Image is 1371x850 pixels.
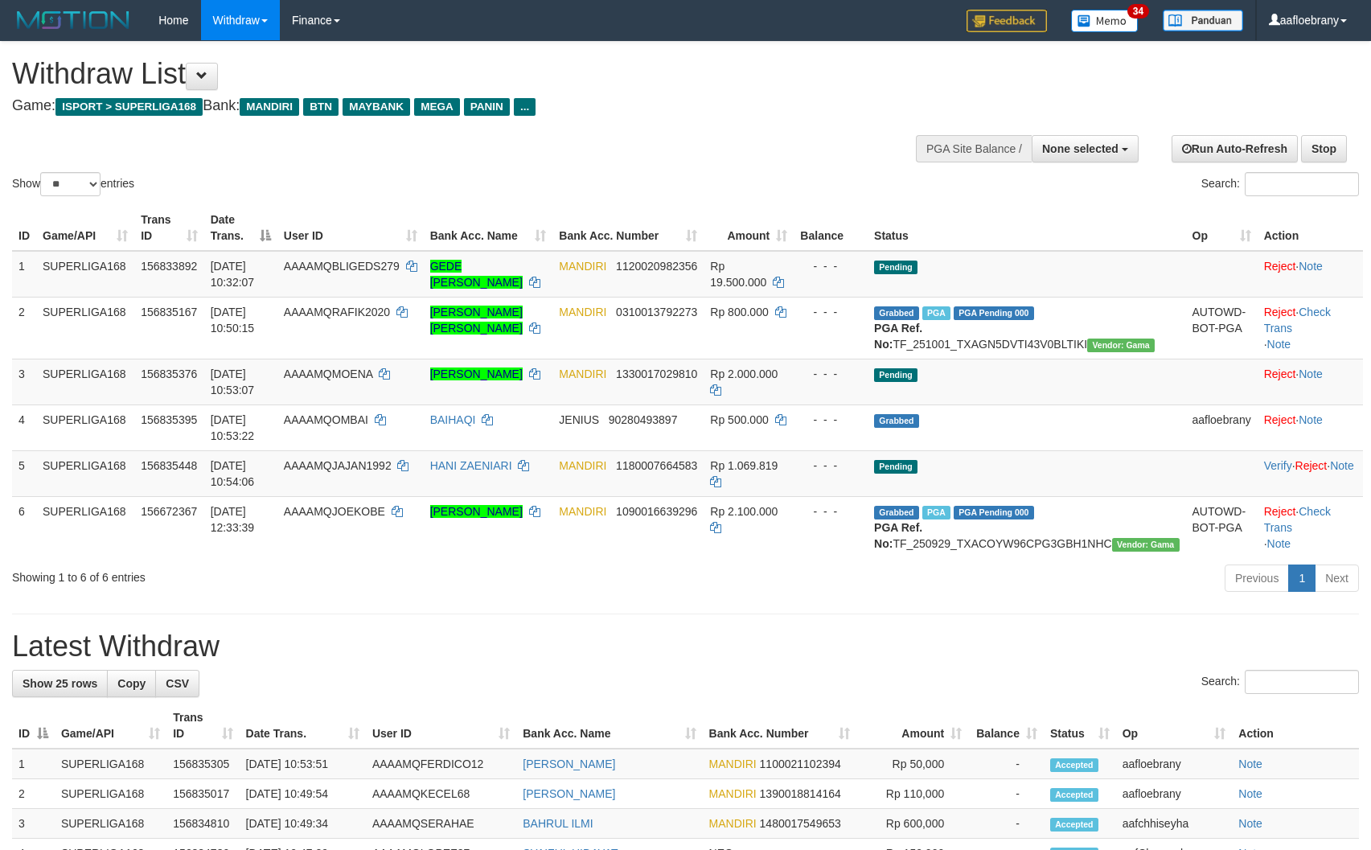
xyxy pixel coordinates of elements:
select: Showentries [40,172,101,196]
td: · [1258,359,1363,404]
th: Action [1232,703,1359,749]
div: Showing 1 to 6 of 6 entries [12,563,559,585]
div: - - - [800,458,861,474]
td: [DATE] 10:49:34 [240,809,366,839]
div: - - - [800,503,861,519]
div: - - - [800,412,861,428]
span: Copy 90280493897 to clipboard [609,413,678,426]
span: MANDIRI [709,758,757,770]
a: Reject [1264,505,1296,518]
a: Note [1299,413,1323,426]
a: Note [1330,459,1354,472]
span: Copy 1480017549653 to clipboard [760,817,841,830]
th: ID: activate to sort column descending [12,703,55,749]
span: Accepted [1050,818,1098,832]
a: Verify [1264,459,1292,472]
a: Reject [1264,260,1296,273]
span: Pending [874,460,917,474]
a: Copy [107,670,156,697]
span: Rp 2.100.000 [710,505,778,518]
span: ISPORT > SUPERLIGA168 [55,98,203,116]
span: [DATE] 10:54:06 [211,459,255,488]
img: Feedback.jpg [967,10,1047,32]
span: MANDIRI [559,306,606,318]
td: 4 [12,404,36,450]
th: Amount: activate to sort column ascending [856,703,968,749]
span: BTN [303,98,339,116]
td: SUPERLIGA168 [55,779,166,809]
span: MANDIRI [559,459,606,472]
span: [DATE] 10:53:22 [211,413,255,442]
td: - [968,749,1044,779]
span: [DATE] 12:33:39 [211,505,255,534]
a: [PERSON_NAME] [523,787,615,800]
th: Game/API: activate to sort column ascending [55,703,166,749]
span: Grabbed [874,306,919,320]
label: Search: [1201,670,1359,694]
td: 156835305 [166,749,239,779]
a: Previous [1225,565,1289,592]
a: [PERSON_NAME] [523,758,615,770]
span: AAAAMQMOENA [284,368,372,380]
td: · [1258,404,1363,450]
span: Rp 500.000 [710,413,768,426]
span: Copy 1090016639296 to clipboard [616,505,697,518]
span: Copy 1120020982356 to clipboard [616,260,697,273]
a: Reject [1264,368,1296,380]
span: Grabbed [874,414,919,428]
td: aafchhiseyha [1116,809,1233,839]
span: [DATE] 10:53:07 [211,368,255,396]
th: Status: activate to sort column ascending [1044,703,1116,749]
label: Search: [1201,172,1359,196]
span: MEGA [414,98,460,116]
div: PGA Site Balance / [916,135,1032,162]
span: 156833892 [141,260,197,273]
a: CSV [155,670,199,697]
span: Copy 0310013792273 to clipboard [616,306,697,318]
span: 156835395 [141,413,197,426]
td: - [968,779,1044,809]
th: Bank Acc. Number: activate to sort column ascending [703,703,857,749]
span: AAAAMQRAFIK2020 [284,306,390,318]
span: MANDIRI [559,260,606,273]
th: Date Trans.: activate to sort column descending [204,205,277,251]
a: Note [1267,537,1291,550]
td: - [968,809,1044,839]
td: 156834810 [166,809,239,839]
a: Stop [1301,135,1347,162]
td: SUPERLIGA168 [36,496,134,558]
span: AAAAMQJAJAN1992 [284,459,392,472]
th: Status [868,205,1185,251]
b: PGA Ref. No: [874,521,922,550]
th: Action [1258,205,1363,251]
td: Rp 50,000 [856,749,968,779]
td: 2 [12,297,36,359]
span: CSV [166,677,189,690]
span: 156672367 [141,505,197,518]
td: AAAAMQSERAHAE [366,809,516,839]
span: Accepted [1050,758,1098,772]
span: ... [514,98,536,116]
a: Check Trans [1264,306,1331,335]
th: Bank Acc. Name: activate to sort column ascending [516,703,702,749]
a: GEDE [PERSON_NAME] [430,260,523,289]
td: · · [1258,297,1363,359]
a: Show 25 rows [12,670,108,697]
td: SUPERLIGA168 [36,251,134,298]
a: Check Trans [1264,505,1331,534]
span: Grabbed [874,506,919,519]
td: SUPERLIGA168 [36,404,134,450]
th: User ID: activate to sort column ascending [277,205,424,251]
span: AAAAMQOMBAI [284,413,368,426]
td: SUPERLIGA168 [55,749,166,779]
img: MOTION_logo.png [12,8,134,32]
td: aafloebrany [1116,749,1233,779]
th: Bank Acc. Number: activate to sort column ascending [552,205,704,251]
label: Show entries [12,172,134,196]
td: AAAAMQFERDICO12 [366,749,516,779]
span: AAAAMQBLIGEDS279 [284,260,400,273]
h4: Game: Bank: [12,98,898,114]
a: BAHRUL ILMI [523,817,593,830]
span: MANDIRI [709,787,757,800]
span: Marked by aafsoycanthlai [922,306,950,320]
